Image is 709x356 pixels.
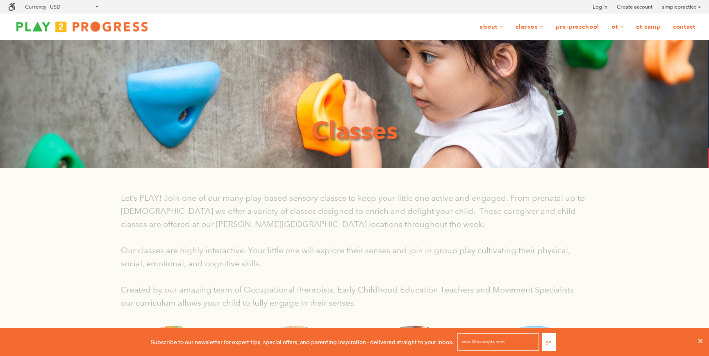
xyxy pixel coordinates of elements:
[510,19,549,35] a: Classes
[668,19,701,35] a: Contact
[631,19,666,35] a: OT Camp
[121,244,588,270] p: Our classes are highly interactive. Your little one will explore their senses and join in group p...
[8,18,156,35] img: Play2Progress logo
[457,333,539,351] input: email@example.com
[25,4,46,10] label: Currency
[617,3,652,11] a: Create account
[550,19,604,35] a: Pre-Preschool
[474,19,509,35] a: About
[151,338,454,347] p: Subscribe to our newsletter for expert tips, special offers, and parenting inspiration - delivere...
[121,191,588,231] p: Let’s PLAY! Join one of our many play-based sensory classes to keep your little one active and en...
[606,19,629,35] a: OT
[542,333,556,351] button: Go
[121,283,588,309] p: Created by our amazing team of OccupationalTherapists, Early Childhood Education Teachers and Mov...
[662,3,701,11] a: simplepractice >
[593,3,607,11] a: Log in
